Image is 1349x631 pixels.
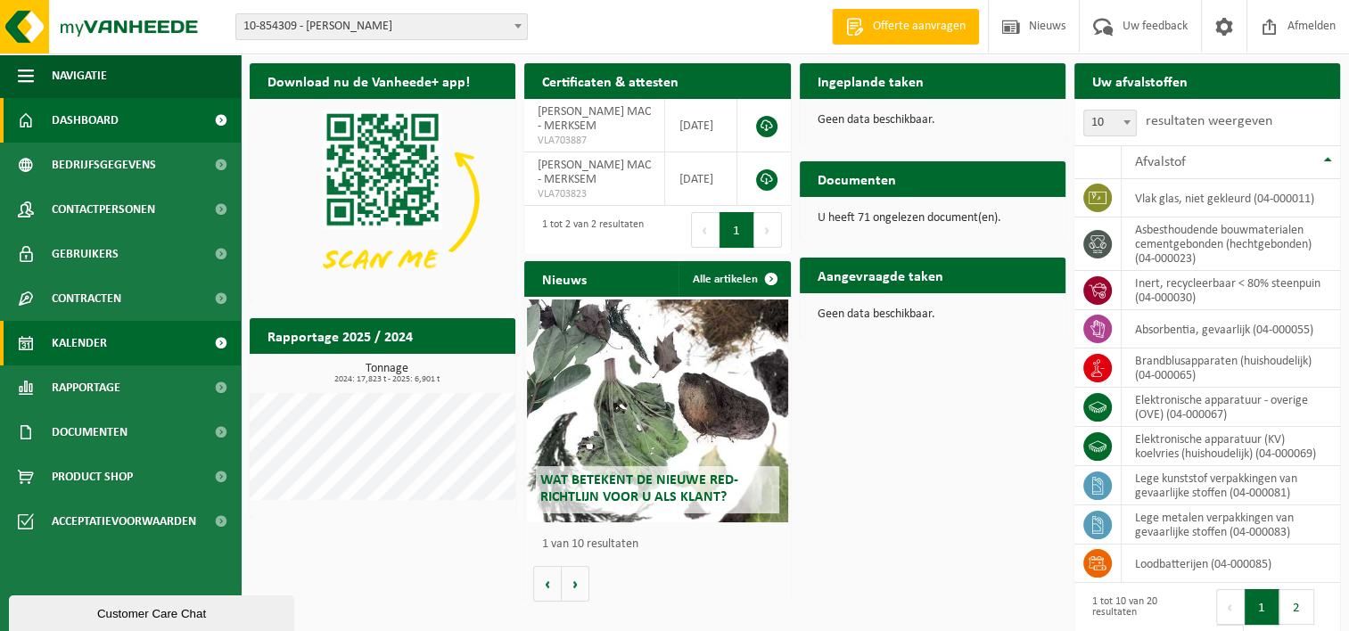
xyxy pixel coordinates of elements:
[52,321,107,365] span: Kalender
[691,212,720,248] button: Previous
[1279,589,1314,625] button: 2
[832,9,979,45] a: Offerte aanvragen
[250,99,515,299] img: Download de VHEPlus App
[800,258,961,292] h2: Aangevraagde taken
[800,63,942,98] h2: Ingeplande taken
[52,98,119,143] span: Dashboard
[1245,589,1279,625] button: 1
[52,143,156,187] span: Bedrijfsgegevens
[540,473,738,504] span: Wat betekent de nieuwe RED-richtlijn voor u als klant?
[1122,271,1340,310] td: inert, recycleerbaar < 80% steenpuin (04-000030)
[562,566,589,602] button: Volgende
[1122,217,1340,271] td: asbesthoudende bouwmaterialen cementgebonden (hechtgebonden) (04-000023)
[1122,505,1340,545] td: lege metalen verpakkingen van gevaarlijke stoffen (04-000083)
[236,14,527,39] span: 10-854309 - ELIA MERKSEM MAC - MERKSEM
[538,105,651,133] span: [PERSON_NAME] MAC - MERKSEM
[818,114,1048,127] p: Geen data beschikbaar.
[1122,179,1340,217] td: vlak glas, niet gekleurd (04-000011)
[665,152,737,206] td: [DATE]
[538,134,651,148] span: VLA703887
[250,63,488,98] h2: Download nu de Vanheede+ app!
[52,232,119,276] span: Gebruikers
[1135,155,1186,169] span: Afvalstof
[533,210,644,250] div: 1 tot 2 van 2 resultaten
[52,187,155,232] span: Contactpersonen
[720,212,754,248] button: 1
[259,375,515,384] span: 2024: 17,823 t - 2025: 6,901 t
[818,308,1048,321] p: Geen data beschikbaar.
[52,455,133,499] span: Product Shop
[754,212,782,248] button: Next
[52,499,196,544] span: Acceptatievoorwaarden
[1122,545,1340,583] td: loodbatterijen (04-000085)
[524,63,696,98] h2: Certificaten & attesten
[533,566,562,602] button: Vorige
[52,276,121,321] span: Contracten
[1084,111,1136,135] span: 10
[52,410,127,455] span: Documenten
[1122,427,1340,466] td: elektronische apparatuur (KV) koelvries (huishoudelijk) (04-000069)
[382,353,514,389] a: Bekijk rapportage
[1083,110,1137,136] span: 10
[868,18,970,36] span: Offerte aanvragen
[1216,589,1245,625] button: Previous
[1122,348,1340,388] td: brandblusapparaten (huishoudelijk) (04-000065)
[1122,310,1340,348] td: absorbentia, gevaarlijk (04-000055)
[1122,388,1340,427] td: elektronische apparatuur - overige (OVE) (04-000067)
[524,261,605,296] h2: Nieuws
[1074,63,1205,98] h2: Uw afvalstoffen
[818,212,1048,225] p: U heeft 71 ongelezen document(en).
[9,592,298,631] iframe: chat widget
[800,161,914,196] h2: Documenten
[1146,114,1272,128] label: resultaten weergeven
[1122,466,1340,505] td: lege kunststof verpakkingen van gevaarlijke stoffen (04-000081)
[538,159,651,186] span: [PERSON_NAME] MAC - MERKSEM
[52,365,120,410] span: Rapportage
[235,13,528,40] span: 10-854309 - ELIA MERKSEM MAC - MERKSEM
[52,53,107,98] span: Navigatie
[259,363,515,384] h3: Tonnage
[665,99,737,152] td: [DATE]
[527,299,787,522] a: Wat betekent de nieuwe RED-richtlijn voor u als klant?
[679,261,789,297] a: Alle artikelen
[250,318,431,353] h2: Rapportage 2025 / 2024
[542,538,781,551] p: 1 van 10 resultaten
[538,187,651,201] span: VLA703823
